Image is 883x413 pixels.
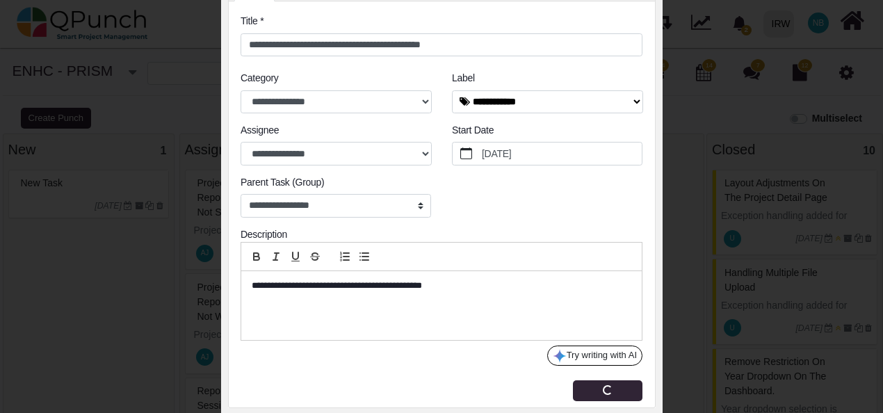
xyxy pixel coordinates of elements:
[241,123,431,142] legend: Assignee
[553,349,567,363] img: google-gemini-icon.8b74464.png
[460,147,473,160] svg: calendar
[241,227,642,242] div: Description
[480,143,642,165] label: [DATE]
[241,14,264,29] label: Title *
[452,123,642,142] legend: Start Date
[452,71,642,90] legend: Label
[453,143,480,165] button: calendar
[547,346,642,366] button: Try writing with AI
[241,175,431,194] legend: Parent Task (Group)
[241,71,431,90] legend: Category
